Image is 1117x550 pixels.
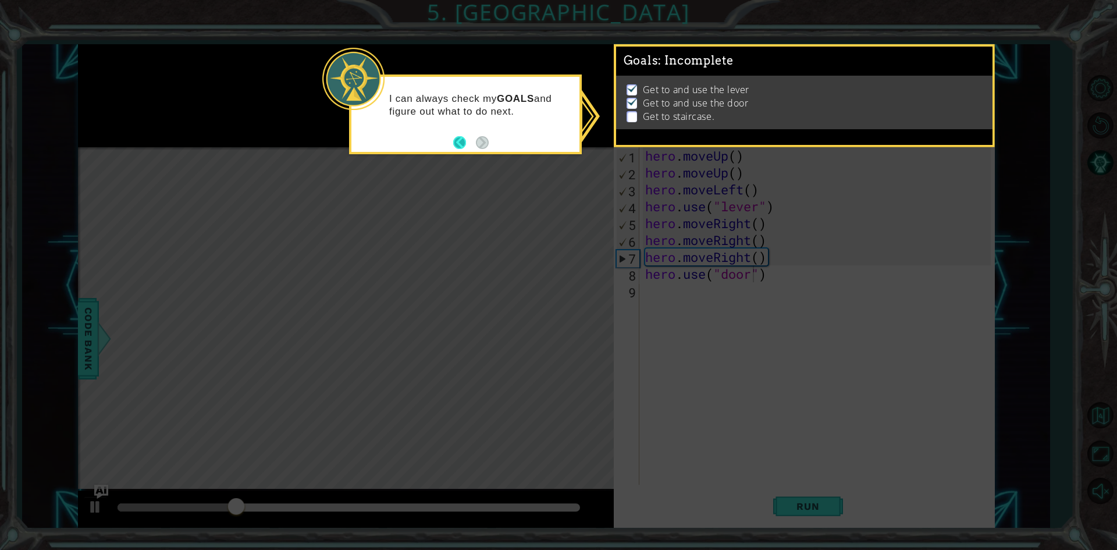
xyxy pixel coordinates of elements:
p: Get to and use the door [643,97,749,109]
span: : Incomplete [658,54,733,68]
p: I can always check my and figure out what to do next. [389,93,571,118]
p: Get to staircase. [643,110,714,123]
p: Get to and use the lever [643,83,749,96]
img: Check mark for checkbox [627,97,638,106]
span: Goals [624,54,734,68]
img: Check mark for checkbox [627,83,638,93]
button: Next [476,136,489,149]
button: Back [453,136,476,149]
strong: GOALS [497,93,534,104]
